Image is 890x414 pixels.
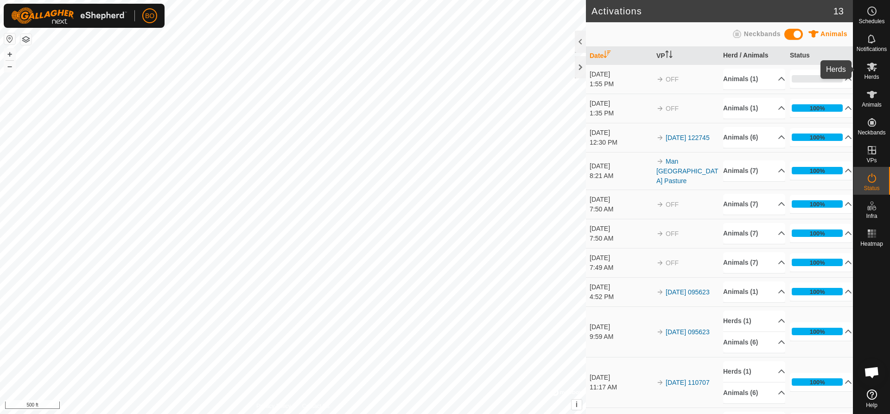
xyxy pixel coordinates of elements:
[790,224,852,242] p-accordion-header: 100%
[790,128,852,146] p-accordion-header: 100%
[792,229,843,237] div: 100%
[790,282,852,301] p-accordion-header: 100%
[790,195,852,213] p-accordion-header: 100%
[590,171,652,181] div: 8:21 AM
[866,213,877,219] span: Infra
[810,378,825,387] div: 100%
[590,99,652,108] div: [DATE]
[723,69,785,89] p-accordion-header: Animals (1)
[723,281,785,302] p-accordion-header: Animals (1)
[666,259,679,267] span: OFF
[792,167,843,174] div: 100%
[786,47,853,65] th: Status
[810,258,825,267] div: 100%
[656,288,664,296] img: arrow
[723,332,785,353] p-accordion-header: Animals (6)
[820,30,847,38] span: Animals
[866,402,877,408] span: Help
[810,327,825,336] div: 100%
[792,378,843,386] div: 100%
[790,322,852,341] p-accordion-header: 100%
[723,382,785,403] p-accordion-header: Animals (6)
[4,49,15,60] button: +
[864,74,879,80] span: Herds
[656,201,664,208] img: arrow
[4,33,15,45] button: Reset Map
[656,134,664,141] img: arrow
[656,259,664,267] img: arrow
[723,311,785,331] p-accordion-header: Herds (1)
[145,11,154,21] span: BO
[744,30,781,38] span: Neckbands
[723,98,785,119] p-accordion-header: Animals (1)
[665,52,673,59] p-sorticon: Activate to sort
[792,328,843,335] div: 100%
[866,158,877,163] span: VPs
[590,108,652,118] div: 1:35 PM
[810,104,825,113] div: 100%
[858,130,885,135] span: Neckbands
[666,379,710,386] a: [DATE] 110707
[666,288,710,296] a: [DATE] 095623
[666,201,679,208] span: OFF
[590,322,652,332] div: [DATE]
[723,252,785,273] p-accordion-header: Animals (7)
[666,134,710,141] a: [DATE] 122745
[666,230,679,237] span: OFF
[590,292,652,302] div: 4:52 PM
[576,401,578,408] span: i
[11,7,127,24] img: Gallagher Logo
[790,99,852,117] p-accordion-header: 100%
[590,161,652,171] div: [DATE]
[656,379,664,386] img: arrow
[810,133,825,142] div: 100%
[590,382,652,392] div: 11:17 AM
[302,402,330,410] a: Contact Us
[590,263,652,273] div: 7:49 AM
[810,229,825,238] div: 100%
[256,402,291,410] a: Privacy Policy
[590,224,652,234] div: [DATE]
[590,79,652,89] div: 1:55 PM
[719,47,786,65] th: Herd / Animals
[790,70,852,88] p-accordion-header: 0%
[572,400,582,410] button: i
[590,253,652,263] div: [DATE]
[858,19,884,24] span: Schedules
[790,161,852,180] p-accordion-header: 100%
[723,223,785,244] p-accordion-header: Animals (7)
[590,195,652,204] div: [DATE]
[590,204,652,214] div: 7:50 AM
[590,373,652,382] div: [DATE]
[833,4,844,18] span: 13
[792,75,843,83] div: 0%
[590,234,652,243] div: 7:50 AM
[4,61,15,72] button: –
[656,230,664,237] img: arrow
[604,52,611,59] p-sorticon: Activate to sort
[723,127,785,148] p-accordion-header: Animals (6)
[864,185,879,191] span: Status
[591,6,833,17] h2: Activations
[723,194,785,215] p-accordion-header: Animals (7)
[20,34,32,45] button: Map Layers
[858,358,886,386] a: Open chat
[653,47,719,65] th: VP
[857,46,887,52] span: Notifications
[656,328,664,336] img: arrow
[656,105,664,112] img: arrow
[790,373,852,391] p-accordion-header: 100%
[792,200,843,208] div: 100%
[656,158,718,185] a: Man [GEOGRAPHIC_DATA] Pasture
[853,386,890,412] a: Help
[723,160,785,181] p-accordion-header: Animals (7)
[656,158,664,165] img: arrow
[810,287,825,296] div: 100%
[860,241,883,247] span: Heatmap
[723,361,785,382] p-accordion-header: Herds (1)
[810,200,825,209] div: 100%
[790,253,852,272] p-accordion-header: 100%
[590,138,652,147] div: 12:30 PM
[792,288,843,295] div: 100%
[590,282,652,292] div: [DATE]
